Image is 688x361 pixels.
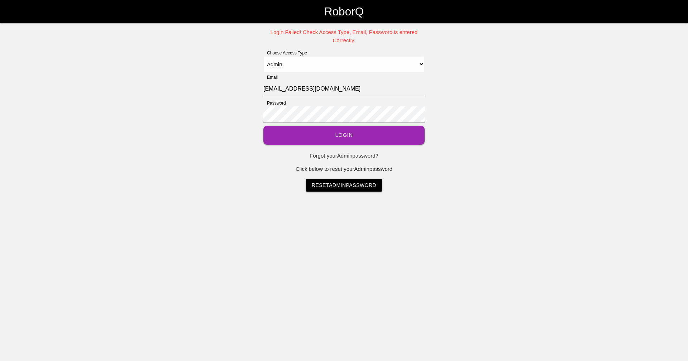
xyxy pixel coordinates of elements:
[263,28,425,44] p: Login Failed! Check Access Type, Email, Password is entered Correctly.
[263,50,307,56] label: Choose Access Type
[263,100,286,106] label: Password
[263,165,425,173] p: Click below to reset your Admin password
[263,126,425,145] button: Login
[263,74,278,81] label: Email
[306,179,382,192] a: ResetAdminPassword
[263,152,425,160] p: Forgot your Admin password?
